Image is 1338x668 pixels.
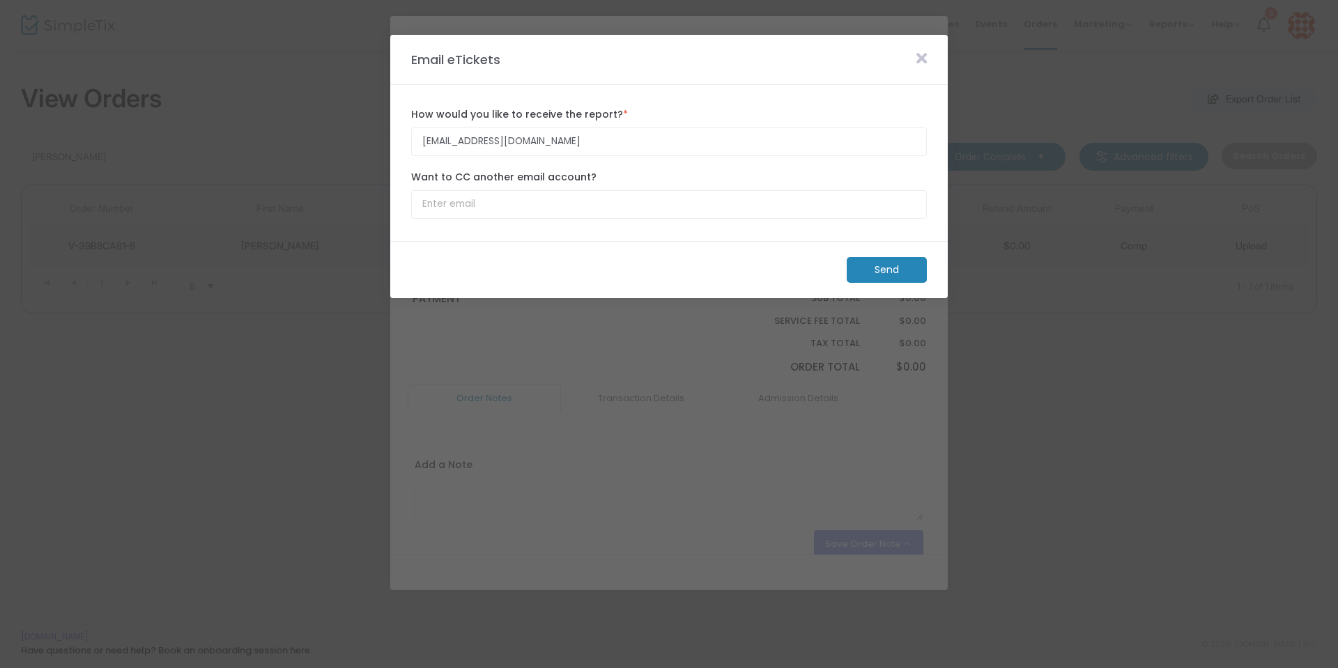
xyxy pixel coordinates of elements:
[411,190,927,219] input: Enter email
[390,35,948,85] m-panel-header: Email eTickets
[411,170,927,185] label: Want to CC another email account?
[411,127,927,156] input: Enter email
[847,257,927,283] m-button: Send
[411,107,927,122] label: How would you like to receive the report?
[404,50,507,69] m-panel-title: Email eTickets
